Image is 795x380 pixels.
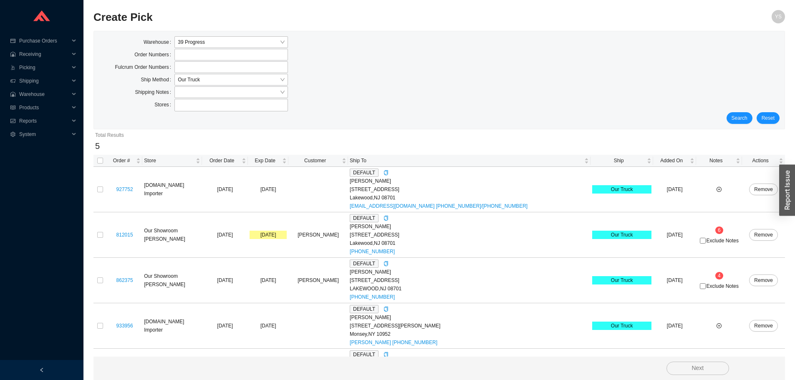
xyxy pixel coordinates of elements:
[592,322,651,330] div: Our Truck
[288,155,348,167] th: Customer sortable
[700,283,706,289] input: Exclude Notes
[384,169,389,177] div: Copy
[757,112,780,124] button: Reset
[107,155,142,167] th: Order # sortable
[592,276,651,284] div: Our Truck
[178,74,285,85] span: Our Truck
[350,214,379,222] span: DEFAULT
[19,74,69,88] span: Shipping
[144,226,200,243] div: Our Showroom [PERSON_NAME]
[19,128,69,141] span: System
[350,268,589,276] div: [PERSON_NAME]
[350,203,527,209] a: [EMAIL_ADDRESS][DOMAIN_NAME] [PHONE_NUMBER]/[PHONE_NUMBER]
[144,156,194,165] span: Store
[288,258,348,303] td: [PERSON_NAME]
[135,86,174,98] label: Shipping Notes
[715,272,723,279] sup: 4
[348,155,591,167] th: Ship To sortable
[666,362,729,375] button: Next
[350,177,589,185] div: [PERSON_NAME]
[762,114,775,122] span: Reset
[142,155,202,167] th: Store sortable
[717,323,722,328] span: plus-circle
[350,340,437,345] a: [PERSON_NAME] [PHONE_NUMBER]
[19,48,69,61] span: Receiving
[116,186,133,192] a: 927752
[144,272,200,289] div: Our Showroom [PERSON_NAME]
[384,216,389,221] span: copy
[653,303,696,349] td: [DATE]
[715,226,723,234] sup: 6
[350,330,589,338] div: Monsey , NY 10952
[749,274,778,286] button: Remove
[350,169,379,177] span: DEFAULT
[717,187,722,192] span: plus-circle
[350,185,589,194] div: [STREET_ADDRESS]
[202,258,248,303] td: [DATE]
[250,231,287,239] div: [DATE]
[95,141,100,151] span: 5
[134,49,174,60] label: Order Numbers
[116,277,133,283] a: 862375
[250,185,287,194] div: [DATE]
[653,167,696,212] td: [DATE]
[202,212,248,258] td: [DATE]
[350,294,395,300] a: [PHONE_NUMBER]
[350,350,379,359] span: DEFAULT
[95,131,783,139] div: Total Results
[384,350,389,359] div: Copy
[718,227,721,233] span: 6
[754,185,773,194] span: Remove
[754,276,773,284] span: Remove
[350,313,589,322] div: [PERSON_NAME]
[592,231,651,239] div: Our Truck
[384,214,389,222] div: Copy
[250,322,287,330] div: [DATE]
[202,167,248,212] td: [DATE]
[154,99,174,111] label: Stores
[144,36,174,48] label: Warehouse
[592,185,651,194] div: Our Truck
[698,156,734,165] span: Notes
[350,156,583,165] span: Ship To
[592,156,645,165] span: Ship
[19,88,69,101] span: Warehouse
[10,132,16,137] span: setting
[384,305,389,313] div: Copy
[350,259,379,268] span: DEFAULT
[749,320,778,332] button: Remove
[10,38,16,43] span: credit-card
[350,239,589,247] div: Lakewood , NJ 08701
[144,317,200,334] div: [DOMAIN_NAME] Importer
[707,238,739,243] span: Exclude Notes
[39,367,44,372] span: left
[290,156,340,165] span: Customer
[749,229,778,241] button: Remove
[19,114,69,128] span: Reports
[109,156,134,165] span: Order #
[754,231,773,239] span: Remove
[350,249,395,254] a: [PHONE_NUMBER]
[350,322,589,330] div: [STREET_ADDRESS][PERSON_NAME]
[655,156,688,165] span: Added On
[202,155,248,167] th: Order Date sortable
[653,258,696,303] td: [DATE]
[727,112,752,124] button: Search
[384,352,389,357] span: copy
[116,323,133,329] a: 933956
[178,37,285,48] span: 39 Progress
[350,276,589,284] div: [STREET_ADDRESS]
[93,10,612,25] h2: Create Pick
[19,61,69,74] span: Picking
[350,305,379,313] span: DEFAULT
[116,232,133,238] a: 812015
[288,212,348,258] td: [PERSON_NAME]
[696,155,742,167] th: Notes sortable
[350,284,589,293] div: LAKEWOOD , NJ 08701
[10,105,16,110] span: read
[350,222,589,231] div: [PERSON_NAME]
[384,259,389,268] div: Copy
[732,114,747,122] span: Search
[754,322,773,330] span: Remove
[19,101,69,114] span: Products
